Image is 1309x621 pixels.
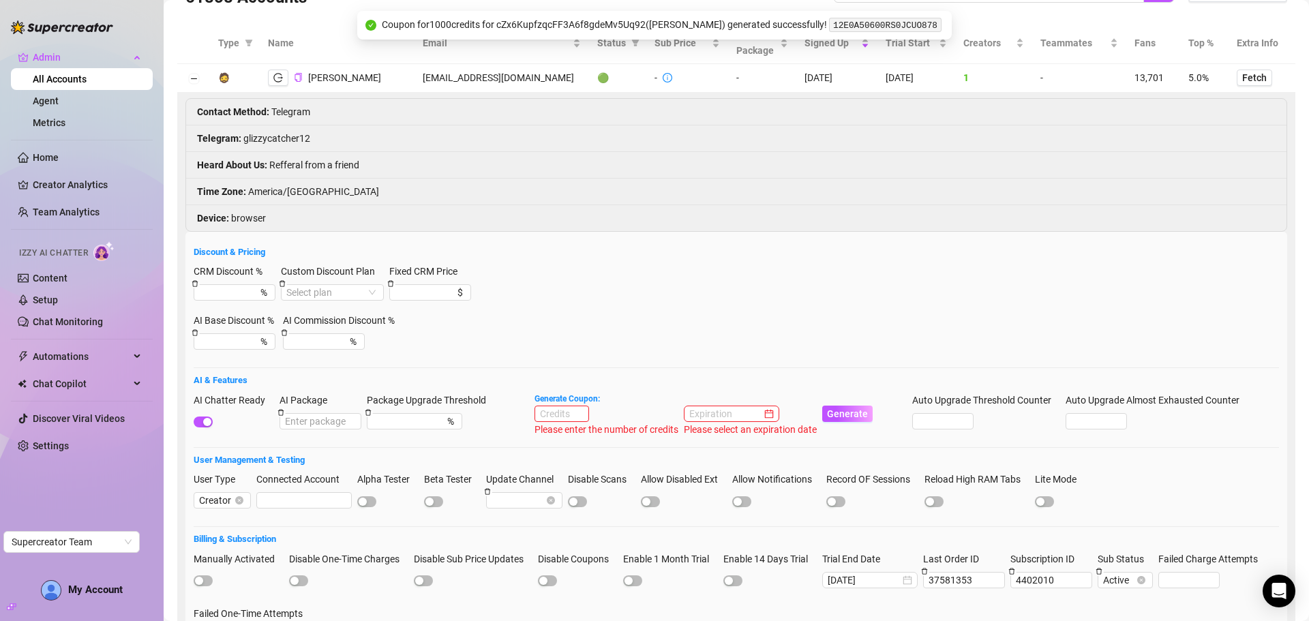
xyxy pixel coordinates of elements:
[646,22,728,64] th: Sub Price
[194,606,312,621] label: Failed One-Time Attempts
[197,186,246,197] strong: Time Zone :
[192,280,198,287] span: delete
[273,73,283,82] span: logout
[42,581,61,600] img: AD_cMMTxCeTpmN1d5MnKJ1j-_uXZCpTKapSSqNGg4PyXtR_tCW7gZXTNmFz2tpVv9LSyNV7ff1CaS4f4q0HLYKULQOwoM5GQR...
[654,35,709,50] span: Sub Price
[33,373,130,395] span: Chat Copilot
[33,346,130,367] span: Automations
[535,394,600,404] strong: Generate Coupon:
[186,125,1287,152] li: glizzycatcher12
[822,406,873,422] button: Generate
[367,393,495,408] label: Package Upgrade Threshold
[597,35,626,50] span: Status
[197,106,269,117] strong: Contact Method :
[414,551,532,566] label: Disable Sub Price Updates
[308,72,381,83] span: [PERSON_NAME]
[288,334,347,349] input: AI Commission Discount %
[280,413,361,429] input: AI Package
[33,207,100,217] a: Team Analytics
[631,39,640,47] span: filter
[877,64,955,93] td: [DATE]
[663,73,672,82] span: info-circle
[654,70,657,85] div: -
[1035,496,1054,507] button: Lite Mode
[1126,22,1181,64] th: Fans
[245,39,253,47] span: filter
[199,334,258,349] input: AI Base Discount %
[486,472,562,487] label: Update Channel
[93,241,115,261] img: AI Chatter
[18,379,27,389] img: Chat Copilot
[535,406,588,421] input: Credits
[357,472,419,487] label: Alpha Tester
[924,472,1029,487] label: Reload High RAM Tabs
[260,22,415,64] th: Name
[33,117,65,128] a: Metrics
[33,152,59,163] a: Home
[18,52,29,63] span: crown
[197,160,267,170] strong: Heard About Us :
[194,393,274,408] label: AI Chatter Ready
[629,33,642,53] span: filter
[828,573,900,588] input: Trial End Date
[424,496,443,507] button: Beta Tester
[186,99,1287,125] li: Telegram
[568,472,635,487] label: Disable Scans
[1263,575,1295,607] div: Open Intercom Messenger
[199,285,258,300] input: CRM Discount %
[623,551,718,566] label: Enable 1 Month Trial
[218,35,239,50] span: Type
[294,73,303,82] span: copy
[424,472,481,487] label: Beta Tester
[289,551,408,566] label: Disable One-Time Charges
[289,575,308,586] button: Disable One-Time Charges
[538,551,618,566] label: Disable Coupons
[1011,573,1092,588] input: Subscription ID
[387,280,394,287] span: delete
[415,22,590,64] th: Email
[796,64,877,93] td: [DATE]
[568,496,587,507] button: Disable Scans
[197,133,241,144] strong: Telegram :
[827,408,868,419] span: Generate
[186,179,1287,205] li: America/[GEOGRAPHIC_DATA]
[283,313,404,328] label: AI Commission Discount %
[1098,551,1153,566] label: Sub Status
[7,602,16,611] span: build
[280,393,336,408] label: AI Package
[924,573,1004,588] input: Last Order ID
[68,584,123,596] span: My Account
[256,492,352,509] input: Connected Account
[199,493,245,508] span: Creator
[415,64,590,93] td: [EMAIL_ADDRESS][DOMAIN_NAME]
[826,472,919,487] label: Record OF Sessions
[33,440,69,451] a: Settings
[796,22,877,64] th: Signed Up
[804,35,858,50] span: Signed Up
[197,213,229,224] strong: Device :
[218,70,230,85] div: 🧔
[886,35,936,50] span: Trial Start
[728,22,796,64] th: AI Package
[192,329,198,336] span: delete
[256,472,348,487] label: Connected Account
[728,64,796,93] td: -
[963,72,969,83] span: 1
[33,95,59,106] a: Agent
[924,496,944,507] button: Reload High RAM Tabs
[736,28,777,58] span: AI Package
[1103,573,1147,588] span: Active
[689,406,762,421] input: Expiration
[372,414,445,429] input: Package Upgrade Threshold
[1180,22,1228,64] th: Top %
[641,496,660,507] button: Allow Disabled Ext
[277,409,284,416] span: delete
[242,33,256,53] span: filter
[829,18,942,32] code: 12E0A50600RS0JCUO878
[33,316,103,327] a: Chat Monitoring
[194,551,284,566] label: Manually Activated
[912,393,1060,408] label: Auto Upgrade Threshold Counter
[1008,568,1015,575] span: delete
[279,280,286,287] span: delete
[281,264,384,279] label: Custom Discount Plan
